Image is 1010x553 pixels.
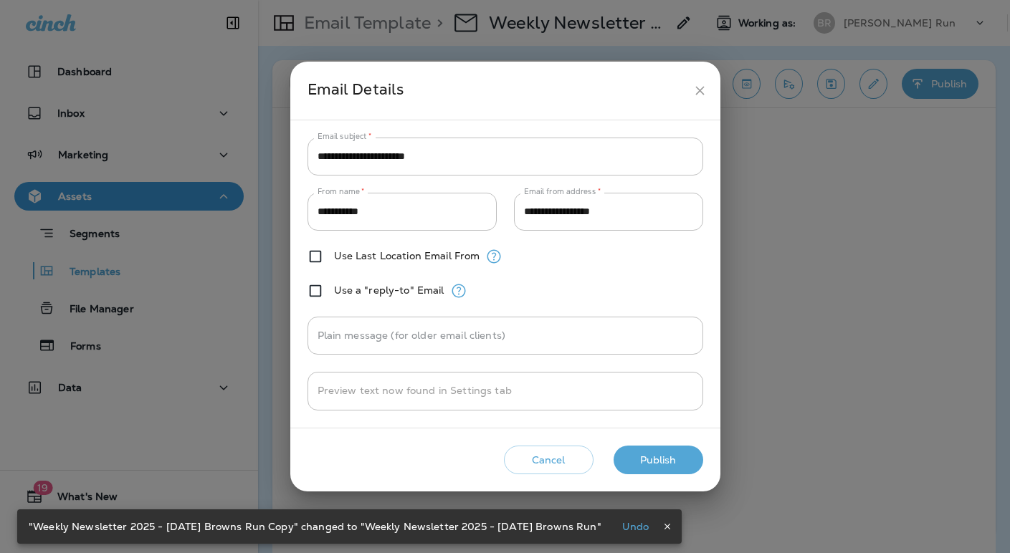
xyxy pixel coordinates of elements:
[334,250,480,261] label: Use Last Location Email From
[318,131,372,142] label: Email subject
[334,284,444,296] label: Use a "reply-to" Email
[622,521,649,532] p: Undo
[687,77,713,104] button: close
[614,446,703,475] button: Publish
[29,514,601,539] div: "Weekly Newsletter 2025 - [DATE] Browns Run Copy" changed to "Weekly Newsletter 2025 - [DATE] Bro...
[318,186,365,197] label: From name
[504,446,594,475] button: Cancel
[308,77,687,104] div: Email Details
[524,186,601,197] label: Email from address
